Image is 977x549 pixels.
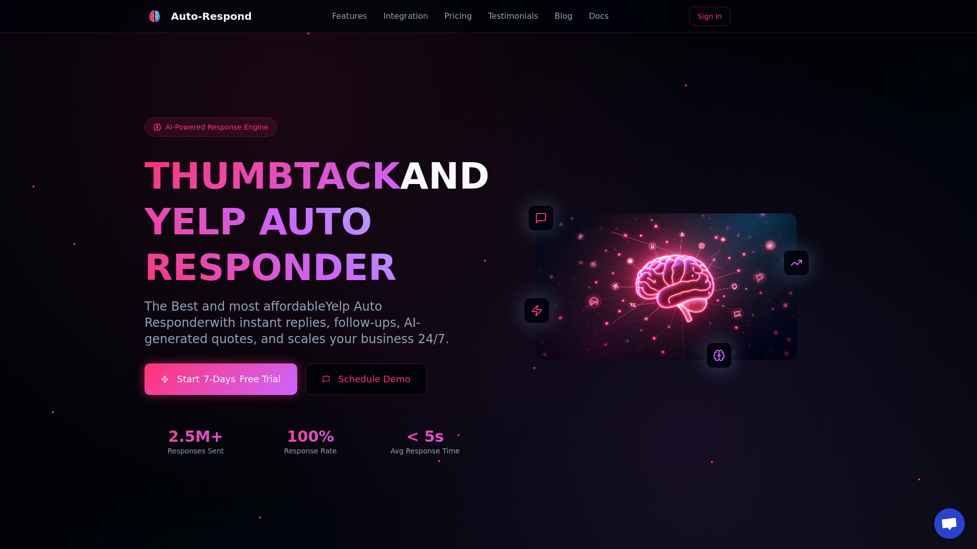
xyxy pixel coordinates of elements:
img: AI Neural Network Brain [536,213,797,360]
div: Auto-Respond [171,9,252,23]
span: Yelp Auto Responder [145,299,382,330]
a: Integration [383,10,428,22]
span: AI-Powered Response Engine [165,122,268,132]
a: Sign In [689,7,731,26]
span: 7-Days [204,372,236,386]
a: Pricing [444,10,472,22]
span: AND [400,155,490,197]
div: Open chat [934,508,965,539]
div: Response Rate [259,446,361,456]
iframe: Sign in with Google Button [734,6,838,28]
button: Schedule Demo [305,363,427,395]
a: Features [332,10,367,22]
h1: YELP AUTO RESPONDER [145,199,476,290]
a: Auto-Respond LogoAuto-Respond [145,6,252,26]
a: Docs [589,10,609,22]
div: < 5s [374,428,476,446]
a: Testimonials [488,10,538,22]
a: Blog [555,10,572,22]
a: Start7-DaysFree Trial [145,363,297,395]
p: The Best and most affordable with instant replies, follow-ups, AI-generated quotes, and scales yo... [145,298,476,347]
div: 2.5M+ [145,428,247,446]
div: Avg Response Time [374,446,476,456]
div: 100% [259,428,361,446]
span: THUMBTACK [145,155,400,197]
div: Responses Sent [145,446,247,456]
img: Auto-Respond Logo [149,10,161,23]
